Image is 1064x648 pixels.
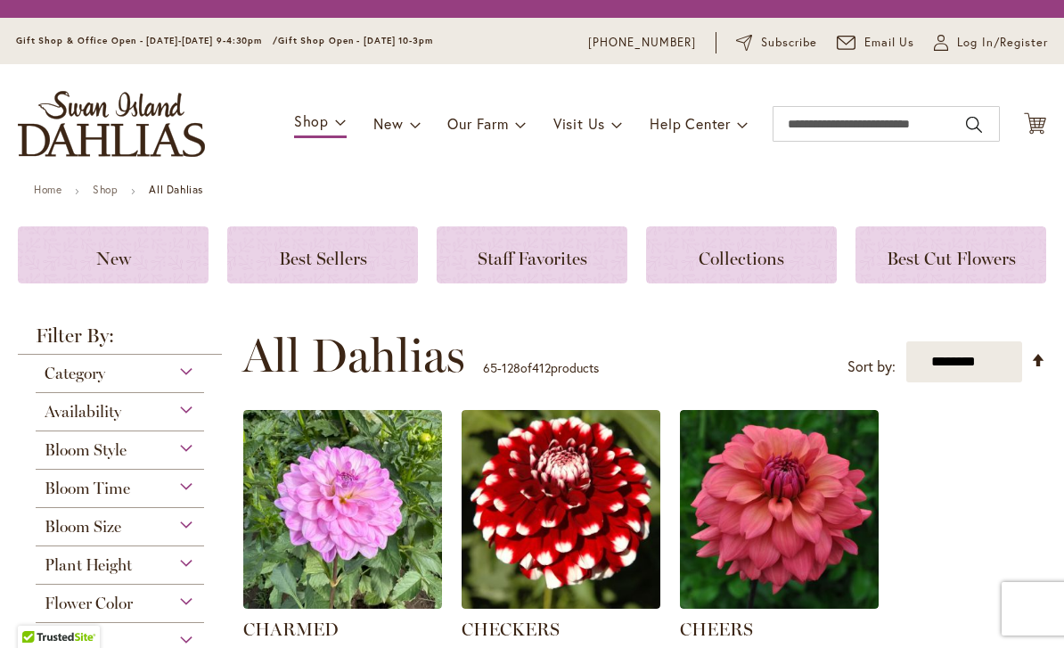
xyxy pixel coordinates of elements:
[934,34,1048,52] a: Log In/Register
[45,594,133,613] span: Flower Color
[588,34,696,52] a: [PHONE_NUMBER]
[736,34,817,52] a: Subscribe
[243,595,442,612] a: CHARMED
[227,226,418,283] a: Best Sellers
[96,248,131,269] span: New
[447,114,508,133] span: Our Farm
[13,585,63,635] iframe: Launch Accessibility Center
[761,34,817,52] span: Subscribe
[680,410,879,609] img: CHEERS
[16,35,278,46] span: Gift Shop & Office Open - [DATE]-[DATE] 9-4:30pm /
[373,114,403,133] span: New
[462,410,660,609] img: CHECKERS
[478,248,587,269] span: Staff Favorites
[650,114,731,133] span: Help Center
[18,226,209,283] a: New
[294,111,329,130] span: Shop
[45,364,105,383] span: Category
[855,226,1046,283] a: Best Cut Flowers
[437,226,627,283] a: Staff Favorites
[45,440,127,460] span: Bloom Style
[483,354,599,382] p: - of products
[18,326,222,355] strong: Filter By:
[837,34,915,52] a: Email Us
[18,91,205,157] a: store logo
[462,619,560,640] a: CHECKERS
[532,359,551,376] span: 412
[45,402,121,422] span: Availability
[149,183,203,196] strong: All Dahlias
[502,359,520,376] span: 128
[887,248,1016,269] span: Best Cut Flowers
[646,226,837,283] a: Collections
[243,619,339,640] a: CHARMED
[278,35,433,46] span: Gift Shop Open - [DATE] 10-3pm
[45,479,130,498] span: Bloom Time
[680,595,879,612] a: CHEERS
[483,359,497,376] span: 65
[680,619,753,640] a: CHEERS
[957,34,1048,52] span: Log In/Register
[45,517,121,537] span: Bloom Size
[279,248,367,269] span: Best Sellers
[45,555,132,575] span: Plant Height
[462,595,660,612] a: CHECKERS
[699,248,784,269] span: Collections
[864,34,915,52] span: Email Us
[93,183,118,196] a: Shop
[847,350,896,383] label: Sort by:
[242,329,465,382] span: All Dahlias
[34,183,61,196] a: Home
[243,410,442,609] img: CHARMED
[553,114,605,133] span: Visit Us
